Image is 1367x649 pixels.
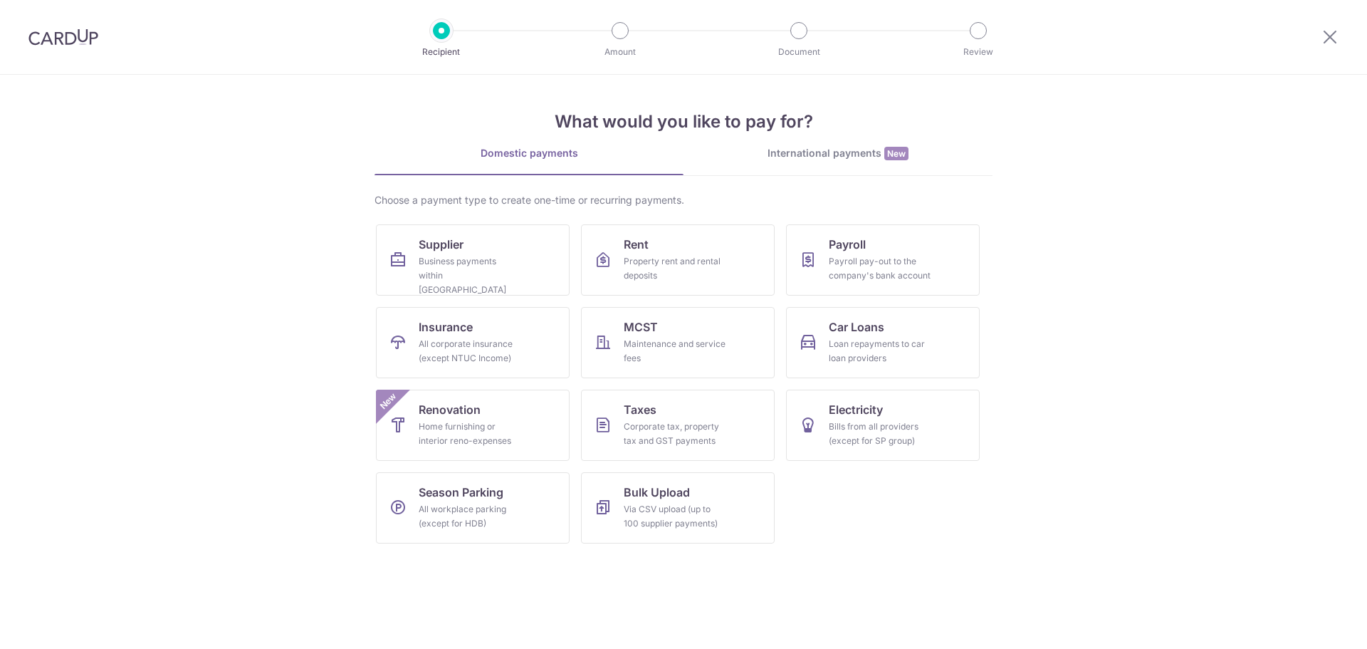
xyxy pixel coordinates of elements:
[581,472,775,544] a: Bulk UploadVia CSV upload (up to 100 supplier payments)
[624,236,649,253] span: Rent
[786,224,980,296] a: PayrollPayroll pay-out to the company's bank account
[376,307,570,378] a: InsuranceAll corporate insurance (except NTUC Income)
[829,236,866,253] span: Payroll
[624,401,656,418] span: Taxes
[375,109,992,135] h4: What would you like to pay for?
[419,484,503,501] span: Season Parking
[829,254,931,283] div: Payroll pay-out to the company's bank account
[581,390,775,461] a: TaxesCorporate tax, property tax and GST payments
[624,484,690,501] span: Bulk Upload
[683,146,992,161] div: International payments
[829,420,931,448] div: Bills from all providers (except for SP group)
[884,147,908,160] span: New
[419,401,481,418] span: Renovation
[829,337,931,365] div: Loan repayments to car loan providers
[624,318,658,336] span: MCST
[624,254,726,283] div: Property rent and rental deposits
[786,307,980,378] a: Car LoansLoan repayments to car loan providers
[624,502,726,531] div: Via CSV upload (up to 100 supplier payments)
[926,45,1031,59] p: Review
[746,45,852,59] p: Document
[375,146,683,160] div: Domestic payments
[419,502,521,531] div: All workplace parking (except for HDB)
[829,401,883,418] span: Electricity
[786,390,980,461] a: ElectricityBills from all providers (except for SP group)
[419,254,521,297] div: Business payments within [GEOGRAPHIC_DATA]
[375,193,992,207] div: Choose a payment type to create one-time or recurring payments.
[581,307,775,378] a: MCSTMaintenance and service fees
[567,45,673,59] p: Amount
[377,390,400,413] span: New
[624,420,726,448] div: Corporate tax, property tax and GST payments
[376,472,570,544] a: Season ParkingAll workplace parking (except for HDB)
[28,28,98,46] img: CardUp
[419,420,521,448] div: Home furnishing or interior reno-expenses
[829,318,884,336] span: Car Loans
[376,224,570,296] a: SupplierBusiness payments within [GEOGRAPHIC_DATA]
[376,390,570,461] a: RenovationHome furnishing or interior reno-expensesNew
[419,236,463,253] span: Supplier
[419,318,473,336] span: Insurance
[389,45,494,59] p: Recipient
[624,337,726,365] div: Maintenance and service fees
[581,224,775,296] a: RentProperty rent and rental deposits
[419,337,521,365] div: All corporate insurance (except NTUC Income)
